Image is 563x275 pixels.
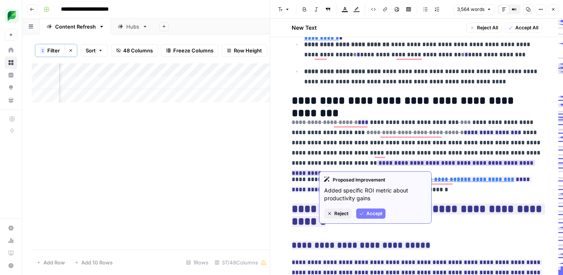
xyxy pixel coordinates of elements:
[5,9,19,23] img: SproutSocial Logo
[40,19,111,34] a: Content Refresh
[55,23,96,31] div: Content Refresh
[35,44,65,57] button: 1Filter
[454,4,495,14] button: 3,564 words
[47,47,60,54] span: Filter
[457,6,484,13] span: 3,564 words
[5,94,17,106] a: Your Data
[356,208,385,219] button: Accept
[334,210,348,217] span: Reject
[111,19,154,34] a: Hubs
[366,210,382,217] span: Accept
[40,47,45,54] div: 1
[212,256,270,269] div: 37/48 Columns
[183,256,212,269] div: 1 Rows
[5,69,17,81] a: Insights
[111,44,158,57] button: 48 Columns
[70,256,117,269] button: Add 10 Rows
[324,176,427,183] div: Proposed Improvement
[81,44,108,57] button: Sort
[292,24,317,32] h2: New Text
[5,6,17,26] button: Workspace: SproutSocial
[5,222,17,234] a: Settings
[5,56,17,69] a: Browse
[477,24,498,31] span: Reject All
[234,47,262,54] span: Row Height
[515,24,538,31] span: Accept All
[5,81,17,94] a: Opportunities
[324,187,427,202] p: Added specific ROI metric about productivity gains
[5,234,17,247] a: Usage
[466,23,502,33] button: Reject All
[5,44,17,56] a: Home
[5,247,17,259] a: Learning Hub
[5,259,17,272] button: Help + Support
[41,47,44,54] span: 1
[161,44,219,57] button: Freeze Columns
[324,208,351,219] button: Reject
[173,47,213,54] span: Freeze Columns
[43,259,65,266] span: Add Row
[505,23,542,33] button: Accept All
[86,47,96,54] span: Sort
[222,44,267,57] button: Row Height
[123,47,153,54] span: 48 Columns
[32,256,70,269] button: Add Row
[81,259,113,266] span: Add 10 Rows
[126,23,139,31] div: Hubs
